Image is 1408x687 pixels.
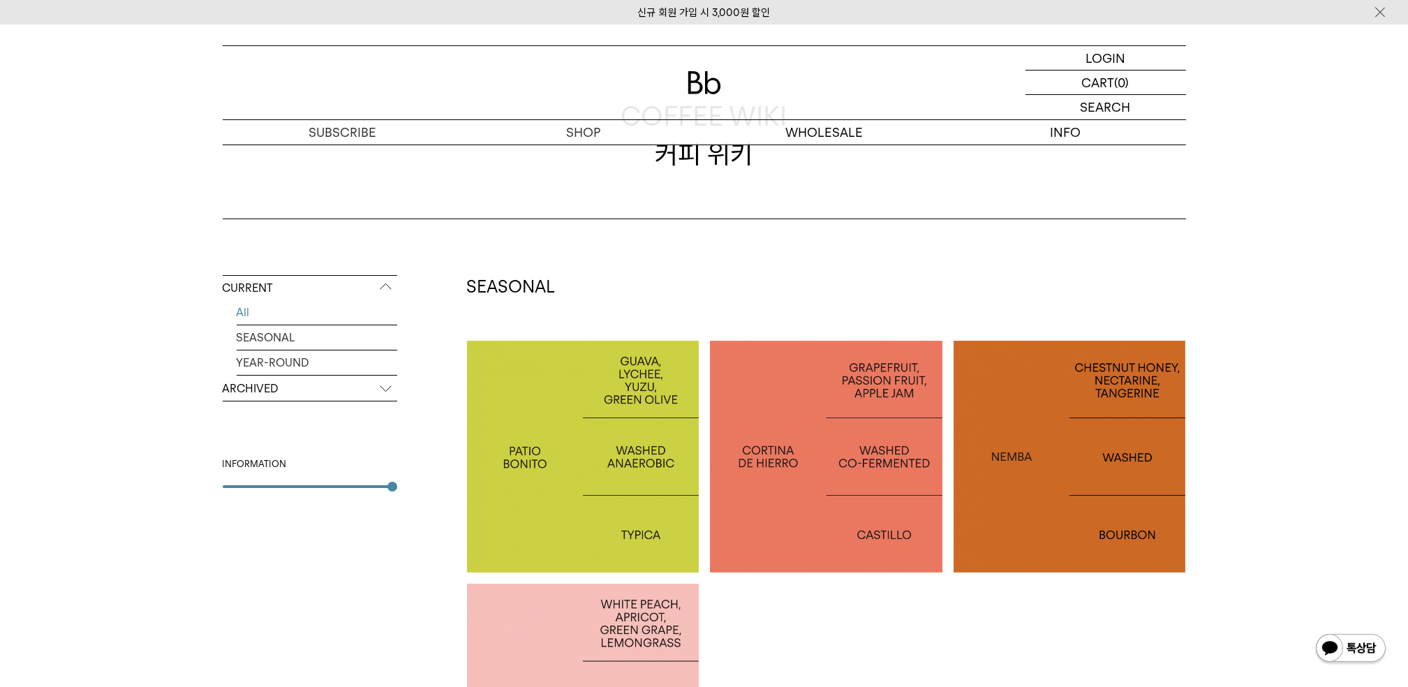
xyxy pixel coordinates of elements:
p: SEARCH [1081,95,1131,119]
a: CART (0) [1025,71,1186,95]
a: SUBSCRIBE [223,120,464,145]
a: YEAR-ROUND [237,350,397,375]
a: LOGIN [1025,46,1186,71]
p: (0) [1115,71,1129,94]
p: ARCHIVED [223,376,397,401]
a: 콜롬비아 코르티나 데 예로COLOMBIA CORTINA DE HIERRO [710,341,942,573]
a: 부룬디 넴바BURUNDI NEMBA [954,341,1186,573]
a: SEASONAL [237,325,397,350]
h2: SEASONAL [467,275,1186,299]
a: All [237,300,397,325]
a: 신규 회원 가입 시 3,000원 할인 [638,6,771,19]
a: 콜롬비아 파티오 보니토COLOMBIA PATIO BONITO [467,341,699,573]
p: CURRENT [223,276,397,301]
img: 카카오톡 채널 1:1 채팅 버튼 [1314,633,1387,666]
img: 로고 [688,71,721,94]
p: CART [1082,71,1115,94]
p: INFO [945,120,1186,145]
div: INFORMATION [223,457,397,471]
p: WHOLESALE [704,120,945,145]
p: LOGIN [1085,46,1125,70]
a: SHOP [464,120,704,145]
